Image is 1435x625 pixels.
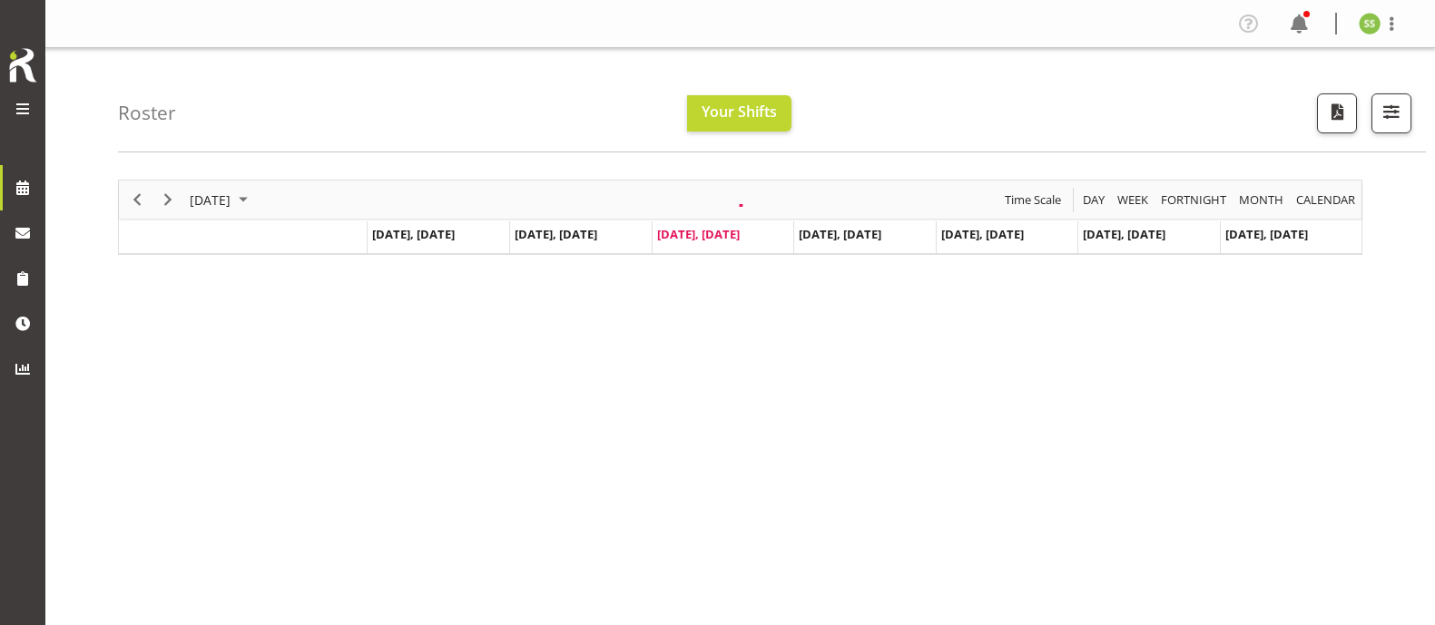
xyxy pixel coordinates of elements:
img: Rosterit icon logo [5,45,41,85]
button: Filter Shifts [1371,93,1411,133]
img: sivanila-sapati8639.jpg [1359,13,1381,34]
div: Timeline Week of August 27, 2025 [118,180,1362,255]
h4: Roster [118,103,176,123]
span: Your Shifts [702,102,777,122]
button: Your Shifts [687,95,791,132]
button: Download a PDF of the roster according to the set date range. [1317,93,1357,133]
